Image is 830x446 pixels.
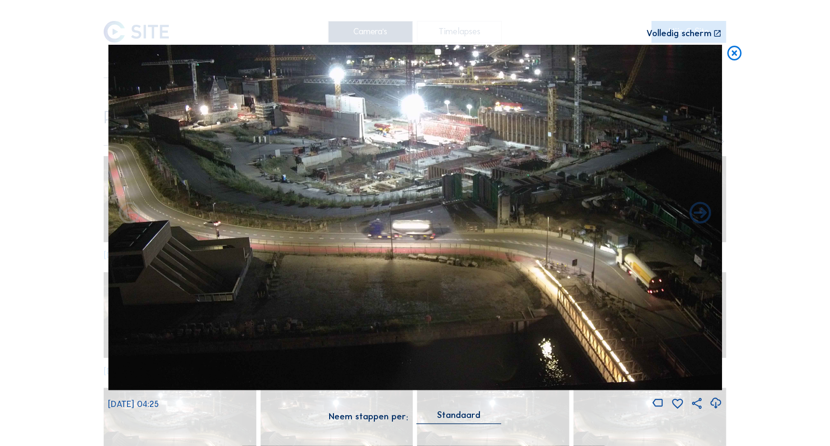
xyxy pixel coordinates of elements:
img: Image [108,45,722,390]
div: Neem stappen per: [329,412,408,421]
i: Back [688,201,714,227]
div: Standaard [437,411,480,419]
span: [DATE] 04:25 [108,399,159,409]
div: Volledig scherm [647,29,712,38]
div: Standaard [417,411,501,424]
i: Forward [117,201,143,227]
